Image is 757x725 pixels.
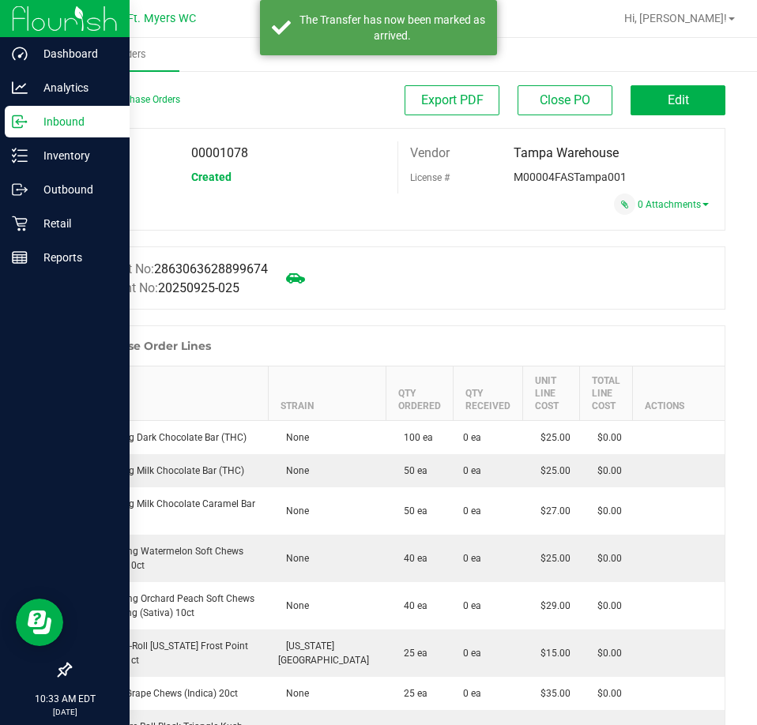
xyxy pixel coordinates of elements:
p: Analytics [28,78,122,97]
span: Close PO [540,92,590,107]
span: 100 ea [396,432,433,443]
span: 20250925-025 [158,280,239,295]
p: Reports [28,248,122,267]
th: Actions [633,366,728,421]
span: $27.00 [533,505,571,517]
th: Item [71,366,269,421]
span: Export PDF [421,92,484,107]
inline-svg: Analytics [12,80,28,96]
th: Unit Line Cost [523,366,580,421]
inline-svg: Inventory [12,148,28,163]
span: [US_STATE] [GEOGRAPHIC_DATA] [278,640,369,666]
p: Dashboard [28,44,122,63]
div: WNA 10mg Orchard Peach Soft Chews Fast Acting (Sativa) 10ct [81,592,259,620]
span: $29.00 [533,600,571,611]
span: None [278,688,309,699]
inline-svg: Inbound [12,114,28,130]
span: Attach a document [614,193,635,215]
span: $15.00 [533,648,571,659]
span: 40 ea [396,600,427,611]
span: 40 ea [396,553,427,564]
p: Retail [28,214,122,233]
th: Qty Received [454,366,523,421]
div: HT 100mg Dark Chocolate Bar (THC) [81,430,259,445]
span: 2863063628899674 [154,261,268,276]
button: Close PO [518,85,612,115]
span: 0 ea [463,504,481,518]
span: 0 ea [463,686,481,701]
span: $0.00 [589,465,622,476]
inline-svg: Dashboard [12,46,28,62]
span: Created [191,171,232,183]
span: $0.00 [589,553,622,564]
span: 50 ea [396,465,427,476]
span: 25 ea [396,688,427,699]
span: None [278,553,309,564]
span: 0 ea [463,430,481,445]
span: None [278,505,309,517]
div: HT 5mg Grape Chews (Indica) 20ct [81,686,259,701]
span: Edit [668,92,689,107]
button: Export PDF [405,85,499,115]
th: Strain [269,366,386,421]
a: 0 Attachments [638,199,709,210]
span: Tampa Warehouse [514,145,619,160]
span: 0 ea [463,599,481,613]
span: $35.00 [533,688,571,699]
inline-svg: Reports [12,250,28,265]
label: License # [410,166,450,190]
span: None [278,465,309,476]
iframe: Resource center [16,599,63,646]
span: 0 ea [463,551,481,565]
div: HT 100mg Milk Chocolate Bar (THC) [81,464,259,478]
p: 10:33 AM EDT [7,692,122,706]
div: WNA 10mg Watermelon Soft Chews (Hybrid) 10ct [81,544,259,573]
span: Ft. Myers WC [127,12,196,25]
span: $25.00 [533,553,571,564]
label: Vendor [410,141,450,165]
span: $0.00 [589,688,622,699]
button: Edit [631,85,725,115]
span: 50 ea [396,505,427,517]
span: Mark as not Arrived [280,262,311,294]
span: 0 ea [463,646,481,660]
th: Qty Ordered [386,366,454,421]
inline-svg: Outbound [12,182,28,197]
span: $0.00 [589,432,622,443]
span: $0.00 [589,648,622,659]
span: $0.00 [589,600,622,611]
p: Inventory [28,146,122,165]
span: 00001078 [191,145,248,160]
label: Manifest No: [82,260,268,279]
p: Outbound [28,180,122,199]
span: None [278,432,309,443]
span: M00004FASTampa001 [514,171,627,183]
div: HT 100mg Milk Chocolate Caramel Bar (THC) [81,497,259,525]
span: None [278,600,309,611]
inline-svg: Retail [12,216,28,231]
span: 0 ea [463,464,481,478]
span: 25 ea [396,648,427,659]
th: Total Line Cost [580,366,633,421]
span: $25.00 [533,432,571,443]
label: Shipment No: [82,279,239,298]
span: $25.00 [533,465,571,476]
p: [DATE] [7,706,122,718]
span: $0.00 [589,505,622,517]
div: FT 1g Pre-Roll [US_STATE] Frost Point (Hybrid) 1ct [81,639,259,667]
p: Inbound [28,112,122,131]
h1: Purchase Order Lines [86,340,211,352]
div: The Transfer has now been marked as arrived. [299,12,485,43]
span: Hi, [PERSON_NAME]! [624,12,727,24]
